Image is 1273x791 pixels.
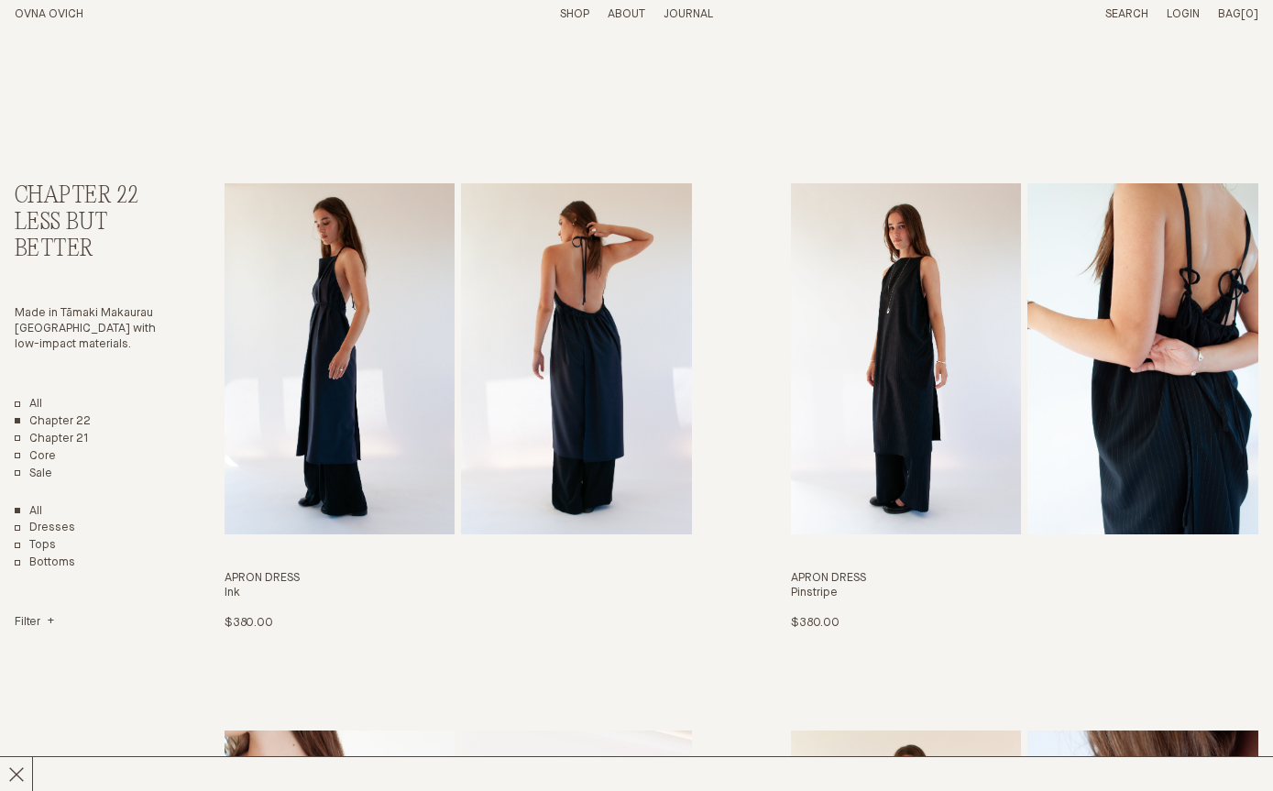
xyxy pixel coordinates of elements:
[1105,8,1148,20] a: Search
[791,617,840,629] span: $380.00
[664,8,713,20] a: Journal
[225,183,455,534] img: Apron Dress
[560,8,589,20] a: Shop
[1167,8,1200,20] a: Login
[15,555,75,571] a: Bottoms
[15,449,56,465] a: Core
[15,414,91,430] a: Chapter 22
[15,210,158,263] h3: Less But Better
[15,521,75,536] a: Dresses
[15,467,52,482] a: Sale
[225,571,692,587] h3: Apron Dress
[1218,8,1241,20] span: Bag
[1241,8,1258,20] span: [0]
[608,7,645,23] summary: About
[225,183,692,632] a: Apron Dress
[15,8,83,20] a: Home
[15,306,158,353] p: Made in Tāmaki Makaurau [GEOGRAPHIC_DATA] with low-impact materials.
[15,397,42,412] a: All
[225,617,273,629] span: $380.00
[791,183,1258,632] a: Apron Dress
[15,504,42,520] a: Show All
[15,615,54,631] summary: Filter
[15,432,89,447] a: Chapter 21
[791,586,1258,601] h4: Pinstripe
[791,183,1022,534] img: Apron Dress
[791,571,1258,587] h3: Apron Dress
[225,586,692,601] h4: Ink
[15,183,158,210] h2: Chapter 22
[15,538,56,554] a: Tops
